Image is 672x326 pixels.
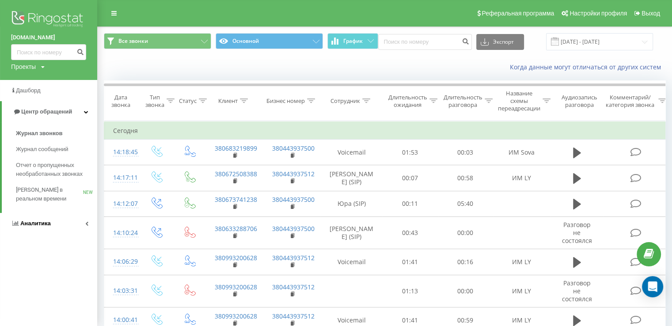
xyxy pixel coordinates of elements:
div: Название схемы переадресации [498,90,540,112]
span: Центр обращений [21,108,72,115]
div: Open Intercom Messenger [642,276,663,297]
td: 00:07 [383,165,438,191]
td: Voicemail [321,140,383,165]
a: 380443937512 [272,254,315,262]
a: 380443937500 [272,144,315,152]
div: Длительность разговора [444,94,482,109]
a: 380443937512 [272,283,315,291]
span: Настройки профиля [569,10,627,17]
a: 380672508388 [215,170,257,178]
div: Дата звонка [104,94,137,109]
input: Поиск по номеру [378,34,472,50]
input: Поиск по номеру [11,44,86,60]
div: Длительность ожидания [388,94,427,109]
button: Экспорт [476,34,524,50]
span: [PERSON_NAME] в реальном времени [16,186,83,203]
span: Аналитика [20,220,51,227]
td: Юра (SIP) [321,191,383,216]
a: 380443937512 [272,312,315,320]
a: [DOMAIN_NAME] [11,33,86,42]
td: Сегодня [104,122,670,140]
td: 00:11 [383,191,438,216]
span: Все звонки [118,38,148,45]
div: Сотрудник [330,97,360,105]
span: Журнал сообщений [16,145,68,154]
td: Voicemail [321,249,383,275]
a: [PERSON_NAME] в реальном времениNEW [16,182,97,207]
td: 00:43 [383,216,438,249]
a: 380633288706 [215,224,257,233]
span: Дашборд [16,87,41,94]
a: 380443937512 [272,170,315,178]
a: Центр обращений [2,101,97,122]
span: Разговор не состоялся [562,220,592,245]
div: 14:06:29 [113,253,131,270]
div: Проекты [11,62,36,71]
a: Отчет о пропущенных необработанных звонках [16,157,97,182]
td: 01:13 [383,275,438,307]
div: Аудиозапись разговора [558,94,601,109]
div: Бизнес номер [266,97,305,105]
td: ИМ LY [493,249,551,275]
div: 14:03:31 [113,282,131,299]
div: Статус [179,97,197,105]
span: График [343,38,363,44]
a: 380683219899 [215,144,257,152]
div: 14:12:07 [113,195,131,212]
span: Разговор не состоялся [562,279,592,303]
td: [PERSON_NAME] (SIP) [321,216,383,249]
td: 00:00 [438,275,493,307]
a: 380993200628 [215,283,257,291]
a: 380673741238 [215,195,257,204]
td: ИМ LY [493,275,551,307]
a: 380993200628 [215,312,257,320]
span: Реферальная программа [482,10,554,17]
a: Журнал звонков [16,125,97,141]
div: Комментарий/категория звонка [604,94,656,109]
a: Когда данные могут отличаться от других систем [510,63,665,71]
a: 380443937500 [272,195,315,204]
div: Клиент [218,97,238,105]
button: Все звонки [104,33,211,49]
a: 380993200628 [215,254,257,262]
td: 01:41 [383,249,438,275]
button: Основной [216,33,323,49]
div: 14:17:11 [113,169,131,186]
div: 14:10:24 [113,224,131,242]
a: Журнал сообщений [16,141,97,157]
img: Ringostat logo [11,9,86,31]
td: 00:58 [438,165,493,191]
span: Журнал звонков [16,129,62,138]
td: [PERSON_NAME] (SIP) [321,165,383,191]
td: ИМ Sova [493,140,551,165]
td: 01:53 [383,140,438,165]
button: График [327,33,378,49]
div: Тип звонка [145,94,164,109]
td: 00:03 [438,140,493,165]
span: Выход [642,10,660,17]
td: 05:40 [438,191,493,216]
td: ИМ LY [493,165,551,191]
div: 14:18:45 [113,144,131,161]
td: 00:16 [438,249,493,275]
a: 380443937500 [272,224,315,233]
td: 00:00 [438,216,493,249]
span: Отчет о пропущенных необработанных звонках [16,161,93,178]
